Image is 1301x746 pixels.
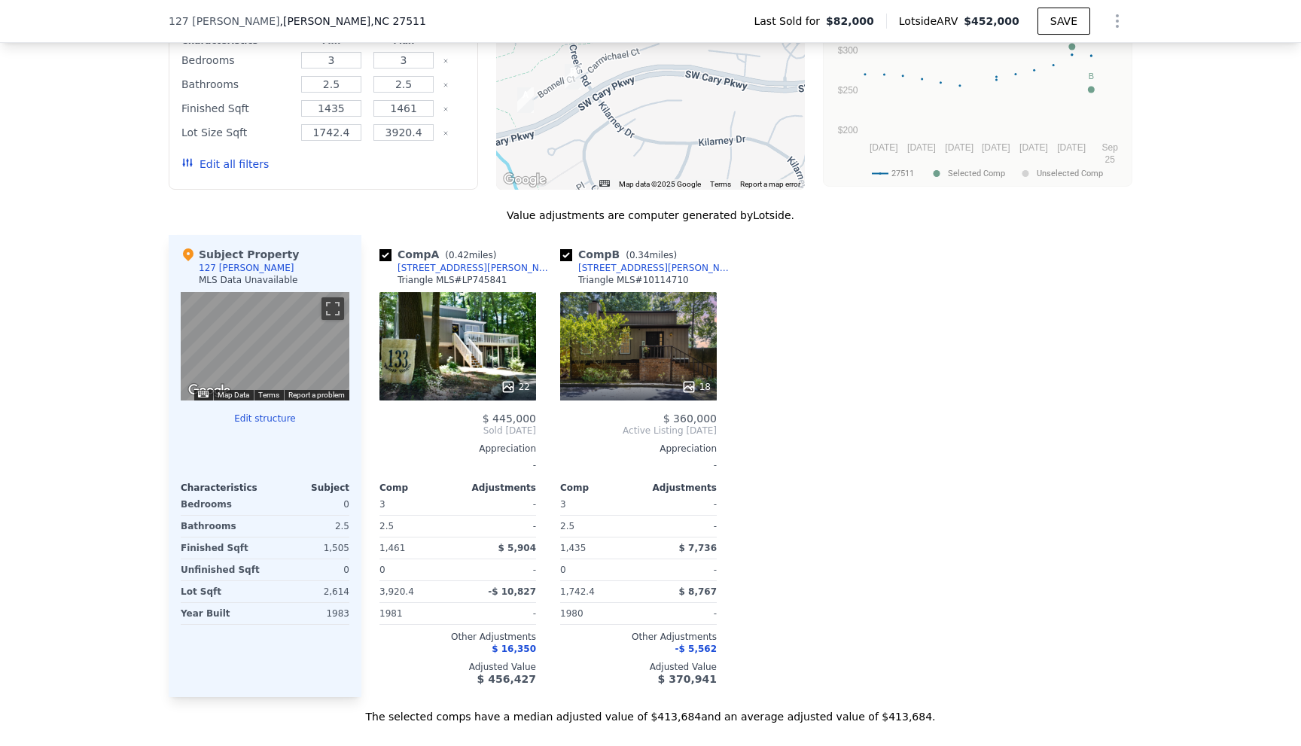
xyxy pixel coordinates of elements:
div: [STREET_ADDRESS][PERSON_NAME] [398,262,554,274]
span: 1,461 [379,543,405,553]
div: Bedrooms [181,50,292,71]
text: [DATE] [1057,142,1086,153]
text: Unselected Comp [1037,169,1103,178]
div: 2.5 [560,516,635,537]
span: 0 [560,565,566,575]
div: Street View [181,292,349,400]
div: 0 [268,494,349,515]
div: - [641,559,717,580]
div: - [461,603,536,624]
a: Open this area in Google Maps (opens a new window) [500,170,550,190]
div: Subject [265,482,349,494]
div: MLS Data Unavailable [199,274,298,286]
img: Google [500,170,550,190]
text: [DATE] [1019,142,1048,153]
span: $ 8,767 [679,586,717,597]
div: - [461,516,536,537]
button: Toggle fullscreen view [321,297,344,320]
div: 127 [PERSON_NAME] [199,262,294,274]
a: Terms (opens in new tab) [710,180,731,188]
span: 1,742.4 [560,586,595,597]
div: Adjustments [638,482,717,494]
span: $ 370,941 [658,673,717,685]
div: Appreciation [560,443,717,455]
span: $ 7,736 [679,543,717,553]
text: [DATE] [907,142,936,153]
span: $ 360,000 [663,413,717,425]
a: Open this area in Google Maps (opens a new window) [184,381,234,400]
span: -$ 5,562 [675,644,717,654]
div: - [641,516,717,537]
span: $ 16,350 [492,644,536,654]
span: Last Sold for [754,14,826,29]
div: Map [181,292,349,400]
text: 27511 [891,169,914,178]
button: Show Options [1102,6,1132,36]
span: $ 445,000 [483,413,536,425]
text: [DATE] [982,142,1010,153]
div: Comp A [379,247,502,262]
text: 25 [1104,154,1115,165]
div: 2.5 [379,516,455,537]
span: 0 [379,565,385,575]
div: Year Built [181,603,262,624]
button: Map Data [218,390,249,400]
div: Other Adjustments [560,631,717,643]
a: Terms (opens in new tab) [258,391,279,399]
div: 133 Bonnell Ct [517,87,534,113]
div: - [461,559,536,580]
button: Clear [443,58,449,64]
span: , NC 27511 [370,15,426,27]
div: Value adjustments are computer generated by Lotside . [169,208,1132,223]
div: Triangle MLS # LP745841 [398,274,507,286]
div: Adjustments [458,482,536,494]
div: Adjusted Value [379,661,536,673]
span: 3 [379,499,385,510]
span: $452,000 [964,15,1019,27]
div: 18 [681,379,711,394]
div: 1,505 [268,537,349,559]
div: Comp [379,482,458,494]
span: Lotside ARV [899,14,964,29]
button: Keyboard shortcuts [599,180,610,187]
div: 1983 [268,603,349,624]
span: Map data ©2025 Google [619,180,701,188]
a: Report a map error [740,180,800,188]
div: - [641,603,717,624]
button: Keyboard shortcuts [198,391,209,397]
span: ( miles) [620,250,683,260]
div: Bathrooms [181,74,292,95]
text: $300 [838,45,858,56]
div: Finished Sqft [181,537,262,559]
button: Edit all filters [181,157,269,172]
div: 1981 [379,603,455,624]
div: 1980 [560,603,635,624]
div: Lot Size Sqft [181,122,292,143]
span: 1,435 [560,543,586,553]
text: $250 [838,85,858,96]
div: The selected comps have a median adjusted value of $413,684 and an average adjusted value of $413... [169,697,1132,724]
button: Edit structure [181,413,349,425]
div: Triangle MLS # 10114710 [578,274,689,286]
div: - [379,455,536,476]
div: Comp [560,482,638,494]
a: [STREET_ADDRESS][PERSON_NAME] [560,262,735,274]
div: 103 Bonnell Ct [565,64,581,90]
span: Sold [DATE] [379,425,536,437]
span: $ 5,904 [498,543,536,553]
text: Sep [1101,142,1118,153]
text: [DATE] [870,142,898,153]
div: - [461,494,536,515]
div: 2.5 [268,516,349,537]
span: , [PERSON_NAME] [279,14,425,29]
div: - [560,455,717,476]
span: ( miles) [439,250,502,260]
a: [STREET_ADDRESS][PERSON_NAME] [379,262,554,274]
div: Comp B [560,247,683,262]
div: Other Adjustments [379,631,536,643]
div: [STREET_ADDRESS][PERSON_NAME] [578,262,735,274]
button: Clear [443,82,449,88]
text: B [1089,72,1094,81]
img: Google [184,381,234,400]
span: -$ 10,827 [488,586,536,597]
